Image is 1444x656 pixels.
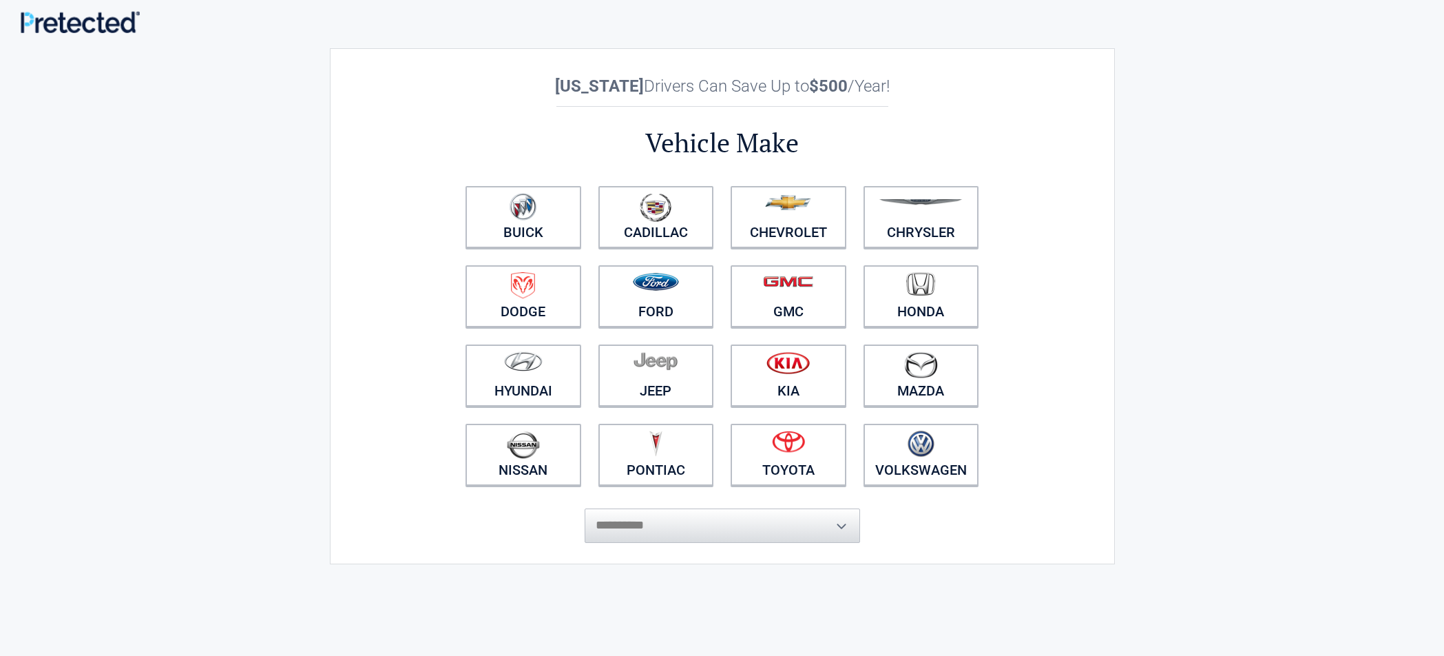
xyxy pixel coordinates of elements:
img: kia [766,351,810,374]
img: volkswagen [908,431,934,458]
h2: Vehicle Make [457,125,987,161]
a: Ford [598,265,714,327]
a: Volkswagen [864,424,979,486]
img: gmc [763,276,813,287]
img: chrysler [879,199,963,205]
img: jeep [634,351,678,371]
a: Pontiac [598,424,714,486]
a: GMC [731,265,846,327]
a: Jeep [598,345,714,407]
a: Honda [864,265,979,327]
a: Mazda [864,345,979,407]
img: pontiac [649,431,662,457]
img: Main Logo [21,11,140,32]
a: Kia [731,345,846,407]
img: nissan [507,431,540,459]
img: hyundai [504,351,543,371]
a: Dodge [465,265,581,327]
img: chevrolet [765,195,811,210]
a: Buick [465,186,581,248]
img: cadillac [640,193,671,222]
h2: Drivers Can Save Up to /Year [457,76,987,96]
img: dodge [511,272,535,299]
b: $500 [809,76,848,96]
a: Hyundai [465,345,581,407]
a: Chevrolet [731,186,846,248]
img: toyota [772,431,805,453]
a: Toyota [731,424,846,486]
b: [US_STATE] [555,76,644,96]
a: Chrysler [864,186,979,248]
img: mazda [903,351,938,378]
img: ford [633,273,679,291]
img: honda [906,272,935,296]
a: Nissan [465,424,581,486]
a: Cadillac [598,186,714,248]
img: buick [510,193,536,221]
